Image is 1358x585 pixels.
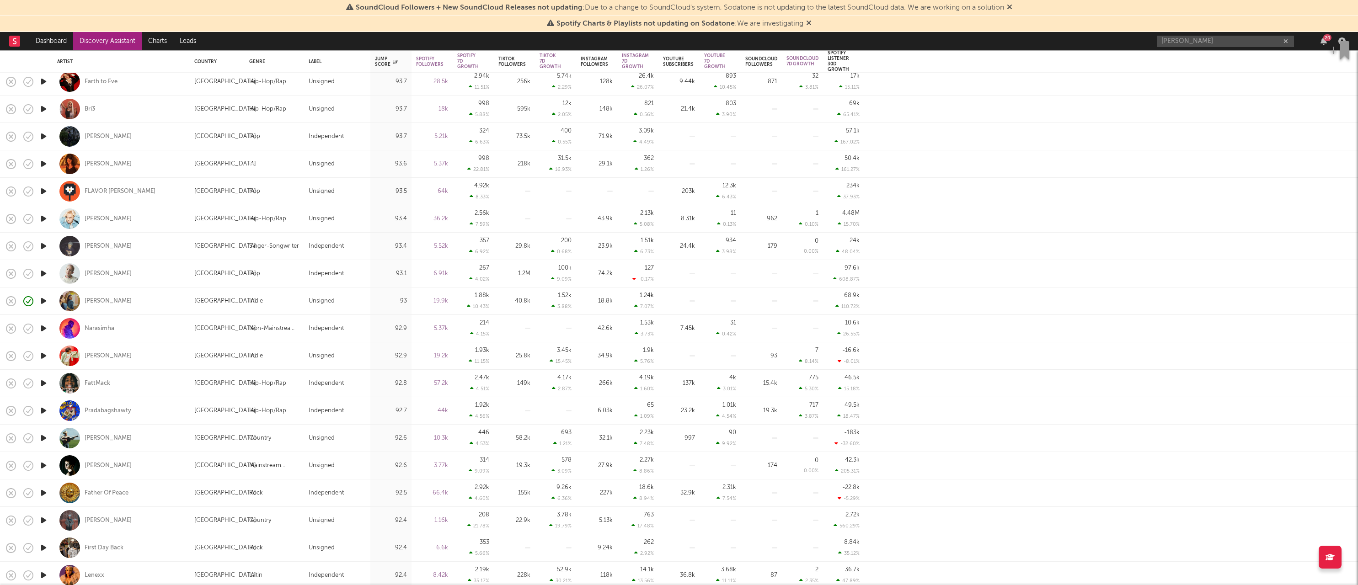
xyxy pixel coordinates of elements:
div: 26.4k [639,73,654,79]
div: YouTube 7D Growth [704,53,726,69]
div: Unsigned [309,159,335,170]
div: 9.44k [663,76,695,87]
div: 998 [478,101,489,106]
div: 4k [729,375,736,381]
div: 93 [375,296,407,307]
div: 25.8k [498,351,530,362]
div: 2.13k [640,210,654,216]
div: 92.9 [375,351,407,362]
div: 2.23k [640,430,654,436]
span: Dismiss [1007,4,1012,11]
span: Spotify Charts & Playlists not updating on Sodatone [556,20,735,27]
a: First Day Back [85,544,123,552]
div: Non-Mainstream Electronic [249,323,299,334]
div: 37.93 % [837,194,860,200]
div: 998 [478,155,489,161]
div: 64k [416,186,448,197]
div: Instagram 7D Growth [622,53,649,69]
div: 357 [480,238,489,244]
div: 5.37k [416,159,448,170]
div: 608.87 % [833,276,860,282]
div: 2.94k [474,73,489,79]
div: [GEOGRAPHIC_DATA] [194,104,256,115]
div: 3.01 % [717,386,736,392]
div: 92.6 [375,433,407,444]
div: 1.24k [640,292,654,298]
div: 19.3k [745,405,777,416]
div: 5.88 % [469,112,489,117]
div: 803 [726,101,736,106]
div: 1.51k [641,238,654,244]
div: 11.15 % [469,358,489,364]
div: [GEOGRAPHIC_DATA] [194,296,256,307]
div: 934 [726,238,736,244]
div: 4.02 % [469,276,489,282]
div: 4.19k [639,375,654,381]
div: Soundcloud Followers [745,56,777,67]
div: 100k [558,265,572,271]
div: 821 [644,101,654,106]
div: Independent [309,378,344,389]
div: 18k [416,104,448,115]
div: [GEOGRAPHIC_DATA] [194,323,256,334]
div: 4.49 % [633,139,654,145]
div: 362 [644,155,654,161]
div: 5.21k [416,131,448,142]
div: 15.70 % [838,221,860,227]
div: [GEOGRAPHIC_DATA] [194,378,256,389]
div: [GEOGRAPHIC_DATA] [194,268,256,279]
div: 110.72 % [835,303,860,309]
div: 203k [663,186,695,197]
div: 2.29 % [552,84,572,90]
div: 6.73 % [634,249,654,255]
div: 31.5k [558,155,572,161]
div: 8.33 % [470,194,489,200]
div: -0.17 % [632,276,654,282]
div: 12k [562,101,572,106]
div: 23.9k [581,241,613,252]
div: 15.11 % [839,84,860,90]
span: SoundCloud Followers + New SoundCloud Releases not updating [356,4,583,11]
div: YouTube Subscribers [663,56,694,67]
div: 71.9k [581,131,613,142]
a: Bri3 [85,105,95,113]
a: Leads [173,32,203,50]
div: 1.2M [498,268,530,279]
div: 4.15 % [470,331,489,337]
div: 15.45 % [550,358,572,364]
a: [PERSON_NAME] [85,297,132,305]
div: 893 [726,73,736,79]
div: 20 [1323,34,1331,41]
div: 446 [478,430,489,436]
div: [PERSON_NAME] [85,462,132,470]
div: [GEOGRAPHIC_DATA] [194,433,256,444]
div: 93.7 [375,131,407,142]
div: 1.9k [643,347,654,353]
div: [GEOGRAPHIC_DATA] [194,405,256,416]
div: Hip-Hop/Rap [249,104,286,115]
div: 73.5k [498,131,530,142]
div: 0 [815,238,818,244]
div: Genre [249,59,295,64]
a: [PERSON_NAME] [85,242,132,250]
div: 0.42 % [716,331,736,337]
div: Independent [309,268,344,279]
div: 871 [745,76,777,87]
div: [GEOGRAPHIC_DATA] [194,351,256,362]
div: 11.51 % [469,84,489,90]
div: 3.45k [557,347,572,353]
div: 3.09k [639,128,654,134]
div: 179 [745,241,777,252]
div: 3.87 % [799,413,818,419]
div: [GEOGRAPHIC_DATA] [194,76,256,87]
a: FattMack [85,379,110,388]
div: Pop [249,186,260,197]
div: 93.4 [375,241,407,252]
div: 93.4 [375,213,407,224]
div: [PERSON_NAME] [85,270,132,278]
div: Lenexx [85,571,104,580]
div: 3.81 % [799,84,818,90]
div: 5.52k [416,241,448,252]
div: 1.26 % [635,166,654,172]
